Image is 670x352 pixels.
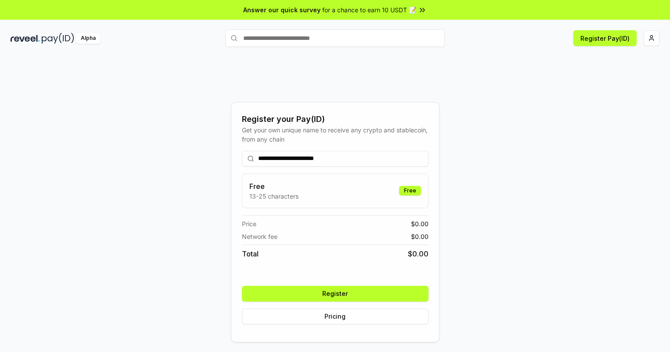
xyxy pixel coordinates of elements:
[76,33,101,44] div: Alpha
[399,186,421,196] div: Free
[42,33,74,44] img: pay_id
[573,30,637,46] button: Register Pay(ID)
[243,5,321,14] span: Answer our quick survey
[11,33,40,44] img: reveel_dark
[242,219,256,228] span: Price
[242,113,429,125] div: Register your Pay(ID)
[242,232,277,241] span: Network fee
[242,249,259,259] span: Total
[408,249,429,259] span: $ 0.00
[322,5,416,14] span: for a chance to earn 10 USDT 📝
[242,309,429,324] button: Pricing
[242,286,429,302] button: Register
[411,232,429,241] span: $ 0.00
[242,125,429,144] div: Get your own unique name to receive any crypto and stablecoin, from any chain
[249,192,299,201] p: 13-25 characters
[249,181,299,192] h3: Free
[411,219,429,228] span: $ 0.00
